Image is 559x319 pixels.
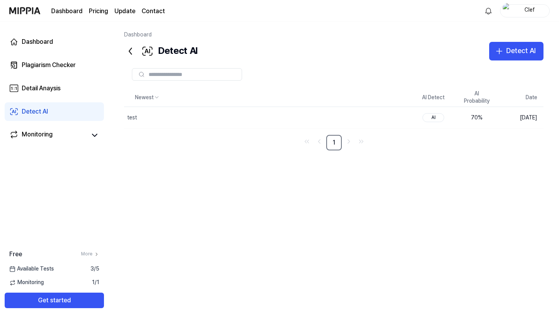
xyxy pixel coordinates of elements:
[506,45,536,57] div: Detect AI
[461,114,492,122] div: 70 %
[5,293,104,308] button: Get started
[503,3,512,19] img: profile
[124,42,197,60] div: Detect AI
[5,79,104,98] a: Detail Anaysis
[498,88,543,107] th: Date
[90,265,99,273] span: 3 / 5
[9,130,87,141] a: Monitoring
[22,107,48,116] div: Detect AI
[92,279,99,286] span: 1 / 1
[514,6,545,15] div: Clef
[81,251,99,257] a: More
[412,88,455,107] th: AI Detect
[5,102,104,121] a: Detect AI
[9,279,44,286] span: Monitoring
[9,250,22,259] span: Free
[489,42,543,60] button: Detect AI
[498,107,543,129] td: [DATE]
[314,136,325,147] a: Go to previous page
[5,56,104,74] a: Plagiarism Checker
[22,37,53,47] div: Dashboard
[142,7,165,16] a: Contact
[22,130,53,141] div: Monitoring
[356,136,367,147] a: Go to last page
[51,7,83,16] a: Dashboard
[124,31,152,38] a: Dashboard
[22,84,61,93] div: Detail Anaysis
[127,114,137,122] div: test
[301,136,312,147] a: Go to first page
[326,135,342,150] a: 1
[343,136,354,147] a: Go to next page
[484,6,493,16] img: 알림
[500,4,550,17] button: profileClef
[455,88,498,107] th: AI Probability
[422,113,444,122] div: AI
[9,265,54,273] span: Available Tests
[89,7,108,16] a: Pricing
[5,33,104,51] a: Dashboard
[124,135,543,150] nav: pagination
[22,60,76,70] div: Plagiarism Checker
[114,7,135,16] a: Update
